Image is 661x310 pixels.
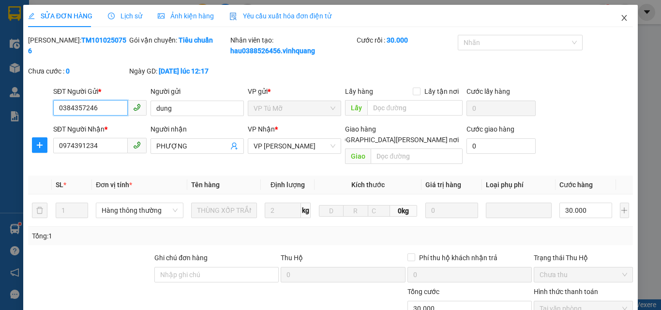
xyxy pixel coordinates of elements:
input: Ghi chú đơn hàng [154,267,279,282]
span: plus [32,141,47,149]
div: Trạng thái Thu Hộ [534,252,633,263]
input: C [368,205,390,217]
span: VP Nhận [248,125,275,133]
div: Ngày GD: [129,66,228,76]
span: phone [133,141,141,149]
span: VP LÊ HỒNG PHONG [254,139,335,153]
label: Cước lấy hàng [466,88,510,95]
input: R [343,205,368,217]
div: Cước rồi : [357,35,456,45]
input: Cước giao hàng [466,138,536,154]
div: Tổng: 1 [32,231,256,241]
span: Giao hàng [345,125,376,133]
span: Đơn vị tính [96,181,132,189]
span: Thu Hộ [281,254,303,262]
span: Lấy [345,100,367,116]
div: Nhân viên tạo: [230,35,355,56]
input: 0 [425,203,478,218]
input: Cước lấy hàng [466,101,536,116]
div: SĐT Người Nhận [53,124,147,134]
div: VP gửi [248,86,341,97]
span: picture [158,13,165,19]
label: Ghi chú đơn hàng [154,254,208,262]
div: Chưa cước : [28,66,127,76]
div: SĐT Người Gửi [53,86,147,97]
span: Lịch sử [108,12,142,20]
b: [DATE] lúc 12:17 [159,67,209,75]
span: Yêu cầu xuất hóa đơn điện tử [229,12,331,20]
input: Dọc đường [367,100,463,116]
b: Tiêu chuẩn [179,36,213,44]
span: Cước hàng [559,181,593,189]
span: Chưa thu [540,267,627,282]
span: SL [56,181,63,189]
span: phone [133,103,141,111]
button: Close [611,5,638,32]
span: Định lượng [270,181,305,189]
span: Kích thước [351,181,385,189]
span: close [620,14,628,22]
input: Dọc đường [371,148,463,164]
input: VD: Bàn, Ghế [191,203,257,218]
span: clock-circle [108,13,115,19]
input: D [319,205,344,217]
span: Phí thu hộ khách nhận trả [415,252,501,263]
div: Người nhận [150,124,244,134]
span: Ảnh kiện hàng [158,12,214,20]
img: icon [229,13,237,20]
th: Loại phụ phí [482,176,556,194]
span: Giao [345,148,371,164]
span: Giá trị hàng [425,181,461,189]
span: VP Tú Mỡ [254,101,335,116]
b: hau0388526456.vinhquang [230,47,315,55]
div: Người gửi [150,86,244,97]
label: Cước giao hàng [466,125,514,133]
button: plus [620,203,629,218]
span: Lấy hàng [345,88,373,95]
b: 0 [66,67,70,75]
span: 0kg [390,205,418,217]
span: Tổng cước [407,288,439,295]
b: 30.000 [387,36,408,44]
button: plus [32,137,47,153]
span: Lấy tận nơi [421,86,463,97]
span: Hàng thông thường [102,203,178,218]
div: Gói vận chuyển: [129,35,228,45]
span: [GEOGRAPHIC_DATA][PERSON_NAME] nơi [327,134,463,145]
span: kg [301,203,311,218]
span: user-add [230,142,238,150]
label: Hình thức thanh toán [534,288,598,295]
span: Tên hàng [191,181,220,189]
div: [PERSON_NAME]: [28,35,127,56]
button: delete [32,203,47,218]
span: SỬA ĐƠN HÀNG [28,12,92,20]
span: edit [28,13,35,19]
